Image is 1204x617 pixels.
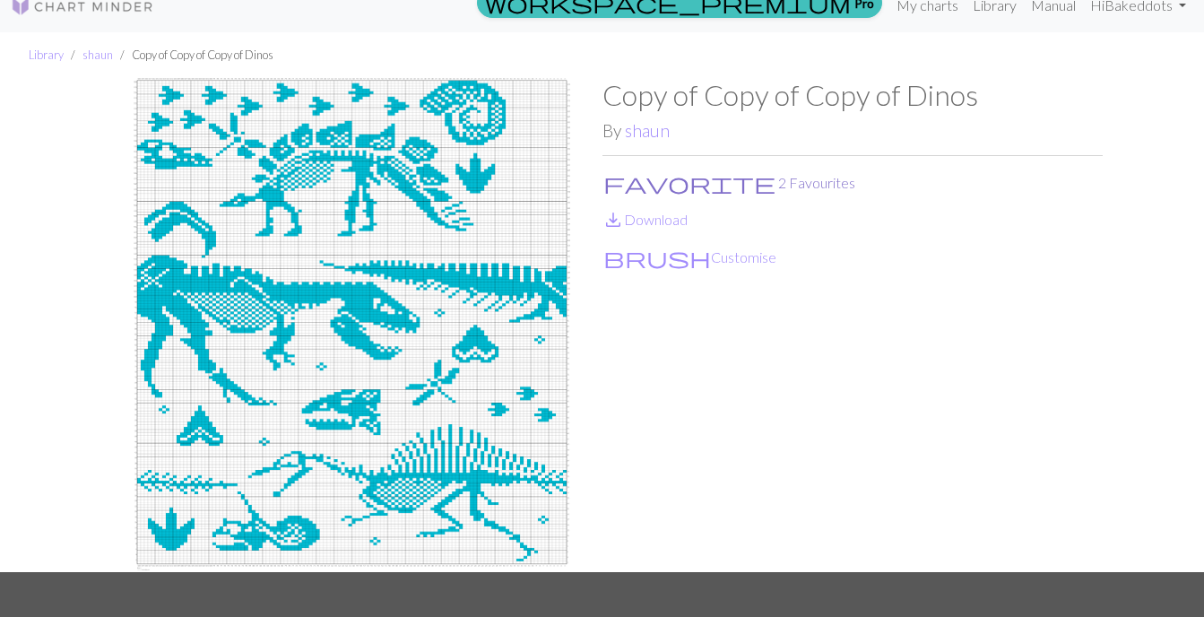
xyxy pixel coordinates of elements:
[602,78,1103,112] h1: Copy of Copy of Copy of Dinos
[603,170,775,196] span: favorite
[602,120,1103,141] h2: By
[29,48,64,62] a: Library
[602,171,856,195] button: Favourite 2 Favourites
[625,120,670,141] a: shaun
[82,48,113,62] a: shaun
[602,207,624,232] span: save_alt
[602,246,777,269] button: CustomiseCustomise
[603,247,711,268] i: Customise
[602,209,624,230] i: Download
[113,47,273,64] li: Copy of Copy of Copy of Dinos
[602,211,688,228] a: DownloadDownload
[102,78,602,571] img: Dinos
[603,172,775,194] i: Favourite
[603,245,711,270] span: brush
